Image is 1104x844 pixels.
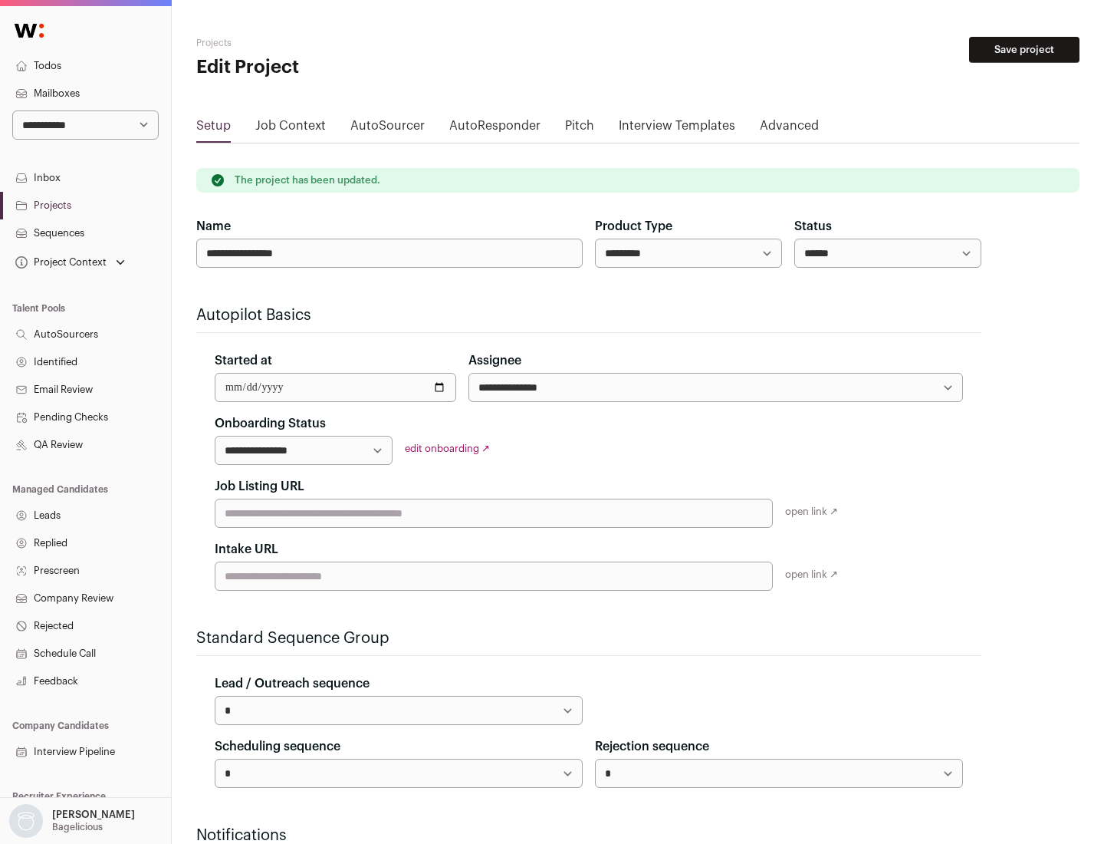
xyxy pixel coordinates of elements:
label: Status [794,217,832,236]
label: Job Listing URL [215,477,304,496]
a: Setup [196,117,231,141]
label: Lead / Outreach sequence [215,674,370,693]
p: The project has been updated. [235,174,380,186]
button: Open dropdown [12,252,128,273]
label: Product Type [595,217,672,236]
h1: Edit Project [196,55,491,80]
a: Job Context [255,117,326,141]
a: AutoResponder [449,117,540,141]
a: Interview Templates [619,117,735,141]
label: Started at [215,351,272,370]
img: nopic.png [9,804,43,838]
label: Assignee [468,351,521,370]
h2: Autopilot Basics [196,305,981,326]
button: Open dropdown [6,804,138,838]
a: Advanced [760,117,819,141]
p: [PERSON_NAME] [52,809,135,821]
label: Onboarding Status [215,414,326,433]
label: Name [196,217,231,236]
a: Pitch [565,117,594,141]
img: Wellfound [6,15,52,46]
div: Project Context [12,256,107,269]
a: edit onboarding ↗ [405,443,490,453]
h2: Projects [196,37,491,49]
label: Rejection sequence [595,737,709,756]
h2: Standard Sequence Group [196,628,981,649]
button: Save project [969,37,1079,63]
a: AutoSourcer [350,117,425,141]
p: Bagelicious [52,821,103,833]
label: Intake URL [215,540,278,559]
label: Scheduling sequence [215,737,340,756]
